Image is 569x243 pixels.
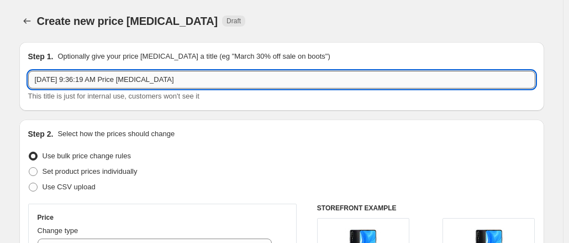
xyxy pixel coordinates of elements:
p: Select how the prices should change [57,128,175,139]
input: 30% off holiday sale [28,71,535,89]
h6: STOREFRONT EXAMPLE [317,204,535,213]
span: Use bulk price change rules [43,152,131,160]
span: Set product prices individually [43,167,138,175]
span: Use CSV upload [43,183,96,191]
p: Optionally give your price [MEDICAL_DATA] a title (eg "March 30% off sale on boots") [57,51,330,62]
span: This title is just for internal use, customers won't see it [28,92,199,100]
span: Draft [226,17,241,25]
h3: Price [38,213,54,222]
span: Create new price [MEDICAL_DATA] [37,15,218,27]
button: Price change jobs [19,13,35,29]
h2: Step 1. [28,51,54,62]
h2: Step 2. [28,128,54,139]
span: Change type [38,226,78,235]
